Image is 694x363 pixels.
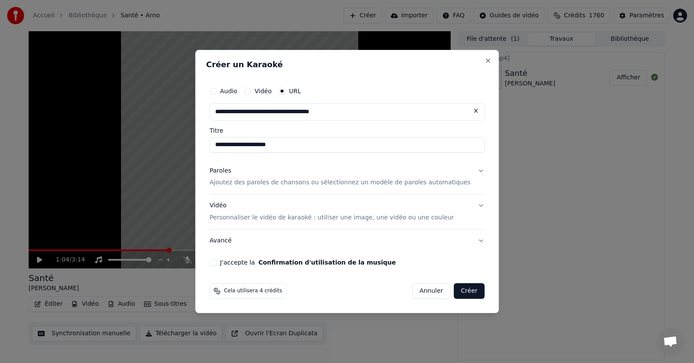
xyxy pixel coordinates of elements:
[220,259,396,265] label: J'accepte la
[210,160,484,194] button: ParolesAjoutez des paroles de chansons ou sélectionnez un modèle de paroles automatiques
[210,213,454,222] p: Personnaliser le vidéo de karaoké : utiliser une image, une vidéo ou une couleur
[210,179,471,187] p: Ajoutez des paroles de chansons ou sélectionnez un modèle de paroles automatiques
[255,88,272,94] label: Vidéo
[210,229,484,252] button: Avancé
[220,88,237,94] label: Audio
[206,61,488,69] h2: Créer un Karaoké
[289,88,301,94] label: URL
[210,128,484,134] label: Titre
[454,283,484,299] button: Créer
[224,288,282,294] span: Cela utilisera 4 crédits
[210,202,454,222] div: Vidéo
[210,167,231,175] div: Paroles
[259,259,396,265] button: J'accepte la
[210,195,484,229] button: VidéoPersonnaliser le vidéo de karaoké : utiliser une image, une vidéo ou une couleur
[412,283,450,299] button: Annuler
